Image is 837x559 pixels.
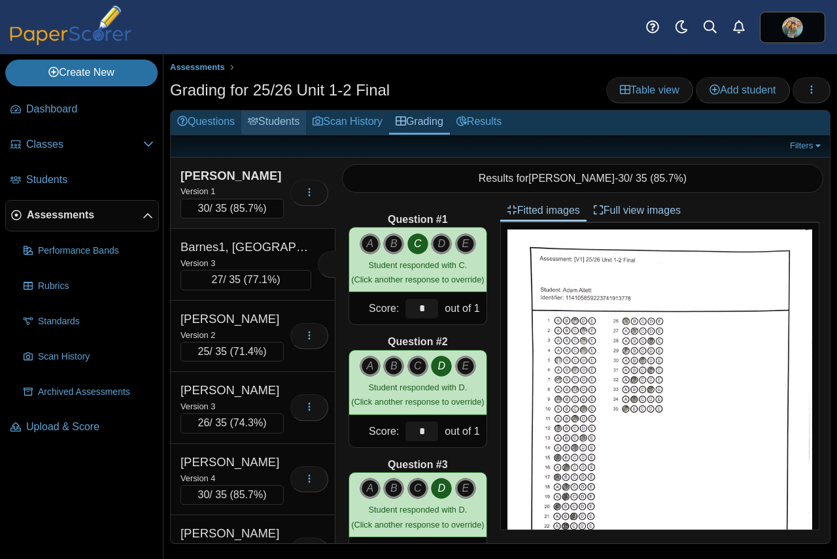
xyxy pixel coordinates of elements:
[455,478,476,499] i: E
[431,478,452,499] i: D
[306,110,389,135] a: Scan History
[180,239,311,256] div: Barnes1, [GEOGRAPHIC_DATA]
[782,17,803,38] img: ps.7R70R2c4AQM5KRlH
[18,377,159,408] a: Archived Assessments
[27,208,143,222] span: Assessments
[198,203,210,214] span: 30
[782,17,803,38] span: Timothy Kemp
[180,167,284,184] div: [PERSON_NAME]
[38,350,154,364] span: Scan History
[606,77,693,103] a: Table view
[441,415,486,447] div: out of 1
[342,164,823,193] div: Results for - / 35 ( )
[38,245,154,258] span: Performance Bands
[180,485,284,505] div: / 35 ( )
[212,274,224,285] span: 27
[180,311,284,328] div: [PERSON_NAME]
[233,417,263,428] span: 74.3%
[5,94,159,126] a: Dashboard
[407,478,428,499] i: C
[38,280,154,293] span: Rubrics
[18,235,159,267] a: Performance Bands
[360,356,381,377] i: A
[26,420,154,434] span: Upload & Score
[5,200,159,231] a: Assessments
[620,84,679,95] span: Table view
[441,292,486,324] div: out of 1
[360,478,381,499] i: A
[383,478,404,499] i: B
[351,505,484,529] small: (Click another response to override)
[431,356,452,377] i: D
[407,356,428,377] i: C
[241,110,306,135] a: Students
[180,186,215,196] small: Version 1
[450,110,508,135] a: Results
[180,413,284,433] div: / 35 ( )
[26,137,143,152] span: Classes
[349,415,402,447] div: Score:
[180,454,284,471] div: [PERSON_NAME]
[18,271,159,302] a: Rubrics
[351,260,484,284] small: (Click another response to override)
[725,13,753,42] a: Alerts
[180,401,215,411] small: Version 3
[360,233,381,254] i: A
[388,335,448,349] b: Question #2
[180,342,284,362] div: / 35 ( )
[233,346,263,357] span: 71.4%
[528,173,615,184] span: [PERSON_NAME]
[455,233,476,254] i: E
[787,139,827,152] a: Filters
[653,173,683,184] span: 85.7%
[383,233,404,254] i: B
[26,173,154,187] span: Students
[180,473,215,483] small: Version 4
[233,489,263,500] span: 85.7%
[198,489,210,500] span: 30
[180,270,311,290] div: / 35 ( )
[587,199,687,222] a: Full view images
[5,5,136,45] img: PaperScorer
[38,315,154,328] span: Standards
[388,458,448,472] b: Question #3
[618,173,630,184] span: 30
[167,59,228,76] a: Assessments
[389,110,450,135] a: Grading
[383,356,404,377] i: B
[5,129,159,161] a: Classes
[18,341,159,373] a: Scan History
[180,382,284,399] div: [PERSON_NAME]
[368,260,467,270] span: Student responded with C.
[696,77,789,103] a: Add student
[180,258,215,268] small: Version 3
[368,505,467,515] span: Student responded with D.
[709,84,776,95] span: Add student
[351,382,484,407] small: (Click another response to override)
[500,199,587,222] a: Fitted images
[455,356,476,377] i: E
[26,102,154,116] span: Dashboard
[760,12,825,43] a: ps.7R70R2c4AQM5KRlH
[368,382,467,392] span: Student responded with D.
[170,79,390,101] h1: Grading for 25/26 Unit 1-2 Final
[431,233,452,254] i: D
[38,386,154,399] span: Archived Assessments
[5,165,159,196] a: Students
[198,417,210,428] span: 26
[349,292,402,324] div: Score:
[18,306,159,337] a: Standards
[198,346,210,357] span: 25
[5,59,158,86] a: Create New
[180,199,284,218] div: / 35 ( )
[388,212,448,227] b: Question #1
[170,62,225,72] span: Assessments
[5,36,136,47] a: PaperScorer
[407,233,428,254] i: C
[233,203,263,214] span: 85.7%
[171,110,241,135] a: Questions
[247,274,277,285] span: 77.1%
[5,412,159,443] a: Upload & Score
[180,525,284,542] div: [PERSON_NAME]
[180,330,215,340] small: Version 2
